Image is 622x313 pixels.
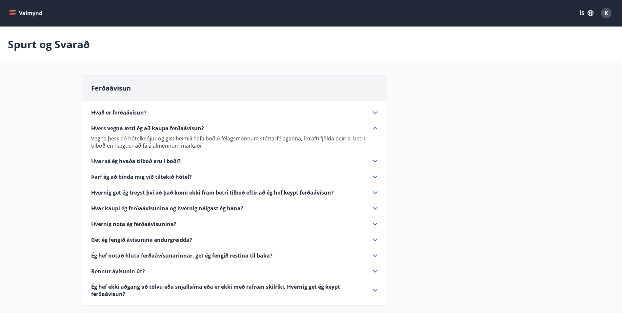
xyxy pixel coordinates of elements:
[91,236,379,244] div: Get ég fengið ávísunina endurgreidda?
[8,7,45,19] button: menu
[598,5,614,21] button: K
[91,267,379,275] div: Rennur ávísunin út?
[91,84,131,93] span: Ferðaávísun
[91,205,243,212] span: Hvar kaupi ég ferðaávísunina og hvernig nálgast ég hana?
[91,157,379,165] div: Hvar sé ég hvaða tilboð eru í boði?
[91,220,379,228] div: Hvernig nota ég ferðaávísunina?
[91,124,379,132] div: Hvers vegna ætti ég að kaupa ferðaávísun?
[91,283,379,298] div: Ég hef ekki aðgang að tölvu eða snjallsíma eða er ekki með rafræn skilríki. Hvernig get ég keypt ...
[91,204,379,212] div: Hvar kaupi ég ferðaávísunina og hvernig nálgast ég hana?
[91,283,363,298] span: Ég hef ekki aðgang að tölvu eða snjallsíma eða er ekki með rafræn skilríki. Hvernig get ég keypt ...
[91,173,379,181] div: Þarf ég að binda mig við tiltekið hótel?
[91,252,379,260] div: Ég hef notað hluta ferðaávísunarinnar, get ég fengið restina til baka?
[605,10,608,17] span: K
[91,173,192,180] span: Þarf ég að binda mig við tiltekið hótel?
[91,268,145,275] span: Rennur ávísunin út?
[576,7,597,19] button: ÍS
[91,125,204,132] span: Hvers vegna ætti ég að kaupa ferðaávísun?
[91,135,379,149] p: Vegna þess að hótelkeðjur og gistiheimili hafa boðið félagsmönnum stéttarfélaganna, í krafti fjöl...
[91,236,192,243] span: Get ég fengið ávísunina endurgreidda?
[8,37,90,52] p: Spurt og Svarað
[91,157,181,165] span: Hvar sé ég hvaða tilboð eru í boði?
[91,189,334,196] span: Hvernig get ég treyst því að það komi ekki fram betri tilboð eftir að ég hef keypt ferðaávísun?
[91,252,272,259] span: Ég hef notað hluta ferðaávísunarinnar, get ég fengið restina til baka?
[91,109,147,116] span: Hvað er ferðaávísun?
[91,109,379,116] div: Hvað er ferðaávísun?
[91,220,176,228] span: Hvernig nota ég ferðaávísunina?
[91,132,379,149] div: Hvers vegna ætti ég að kaupa ferðaávísun?
[91,189,379,197] div: Hvernig get ég treyst því að það komi ekki fram betri tilboð eftir að ég hef keypt ferðaávísun?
